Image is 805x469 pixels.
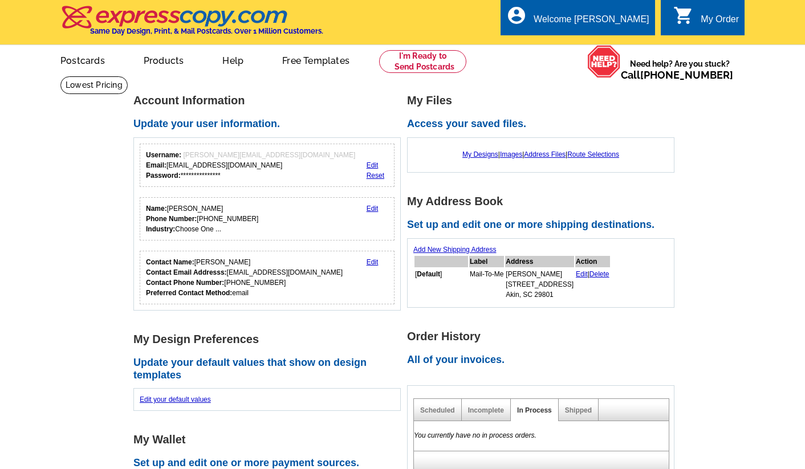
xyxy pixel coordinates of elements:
span: Call [621,69,733,81]
strong: Password: [146,172,181,180]
strong: Contact Phone Number: [146,279,224,287]
h4: Same Day Design, Print, & Mail Postcards. Over 1 Million Customers. [90,27,323,35]
a: Delete [589,270,609,278]
th: Action [575,256,610,267]
a: Images [500,150,522,158]
img: help [587,45,621,78]
a: Same Day Design, Print, & Mail Postcards. Over 1 Million Customers. [60,14,323,35]
a: Products [125,46,202,73]
h1: Account Information [133,95,407,107]
a: Postcards [42,46,123,73]
td: | [575,268,610,300]
h2: All of your invoices. [407,354,681,366]
h2: Set up and edit one or more shipping destinations. [407,219,681,231]
a: Add New Shipping Address [413,246,496,254]
a: Route Selections [567,150,619,158]
strong: Industry: [146,225,175,233]
div: Your personal details. [140,197,395,240]
strong: Email: [146,161,166,169]
div: Your login information. [140,144,395,187]
b: Default [417,270,440,278]
strong: Name: [146,205,167,213]
a: Address Files [524,150,566,158]
a: Free Templates [264,46,368,73]
a: Reset [367,172,384,180]
a: Help [204,46,262,73]
a: Edit [576,270,588,278]
i: account_circle [506,5,527,26]
div: | | | [413,144,668,165]
h2: Access your saved files. [407,118,681,130]
i: shopping_cart [673,5,694,26]
strong: Preferred Contact Method: [146,289,232,297]
strong: Phone Number: [146,215,197,223]
a: shopping_cart My Order [673,13,739,27]
a: My Designs [462,150,498,158]
a: Scheduled [420,406,455,414]
a: Shipped [565,406,592,414]
div: [PERSON_NAME] [PHONE_NUMBER] Choose One ... [146,203,258,234]
a: Edit [367,161,379,169]
td: Mail-To-Me [469,268,504,300]
strong: Contact Name: [146,258,194,266]
a: [PHONE_NUMBER] [640,69,733,81]
div: [PERSON_NAME] [EMAIL_ADDRESS][DOMAIN_NAME] [PHONE_NUMBER] email [146,257,343,298]
h2: Update your user information. [133,118,407,130]
h1: Order History [407,331,681,342]
h1: My Design Preferences [133,333,407,345]
strong: Username: [146,151,181,159]
a: Edit [367,205,379,213]
a: Incomplete [468,406,504,414]
div: My Order [701,14,739,30]
th: Label [469,256,504,267]
h1: My Address Book [407,195,681,207]
td: [ ] [414,268,468,300]
a: Edit your default values [140,395,211,403]
td: [PERSON_NAME] [STREET_ADDRESS] Akin, SC 29801 [505,268,574,300]
a: In Process [517,406,552,414]
strong: Contact Email Addresss: [146,268,227,276]
span: Need help? Are you stuck? [621,58,739,81]
h1: My Wallet [133,434,407,446]
h2: Update your default values that show on design templates [133,357,407,381]
a: Edit [367,258,379,266]
span: [PERSON_NAME][EMAIL_ADDRESS][DOMAIN_NAME] [183,151,355,159]
div: Welcome [PERSON_NAME] [534,14,649,30]
div: Who should we contact regarding order issues? [140,251,395,304]
th: Address [505,256,574,267]
em: You currently have no in process orders. [414,431,536,439]
h1: My Files [407,95,681,107]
